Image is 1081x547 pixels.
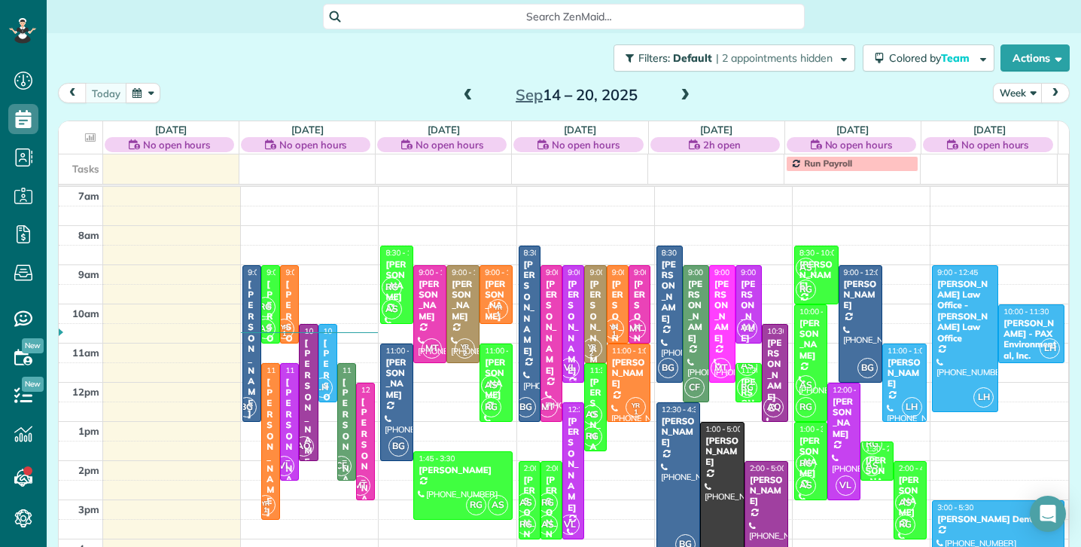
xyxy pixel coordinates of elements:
div: [PERSON_NAME] [523,259,536,356]
span: 9:00 - 10:30 [485,267,525,277]
span: Sep [516,85,543,104]
div: [PERSON_NAME] [385,357,409,401]
span: VL [559,515,580,535]
span: 9:00 - 12:00 [844,267,885,277]
span: LH [902,397,922,417]
div: [PERSON_NAME] [285,377,294,518]
span: 2:00 - 4:00 [899,463,935,473]
span: AS [382,299,402,319]
span: No open hours [552,137,620,152]
small: 2 [583,347,601,361]
h2: 14 – 20, 2025 [483,87,671,103]
span: 9:00 - 11:00 [612,267,653,277]
div: [PERSON_NAME] - PAX Environmental, Inc. [1003,318,1060,362]
div: [PERSON_NAME] [418,465,508,475]
span: YR [588,342,596,350]
span: 9:00 - 12:00 [568,267,608,277]
span: RG [255,297,276,317]
div: [PERSON_NAME] [705,435,740,468]
span: 8:30 - 10:00 [799,248,840,258]
span: RG [537,493,558,513]
small: 1 [275,327,294,341]
span: AS [582,405,602,425]
span: New [22,338,44,353]
div: [PERSON_NAME] [484,357,508,401]
span: 12:30 - 4:00 [568,405,608,414]
span: RG [582,426,602,447]
button: today [85,83,127,103]
span: AS [796,375,816,396]
span: 11:00 - 1:00 [888,346,928,356]
span: YR [261,499,269,507]
button: Colored byTeam [863,44,994,72]
span: 10:30 - 2:00 [304,326,345,336]
div: [PERSON_NAME] [687,279,705,344]
span: MT [350,475,370,496]
span: AS [796,258,816,278]
div: [PERSON_NAME] [285,279,294,420]
span: YR [281,322,289,331]
span: 9:00 - 1:00 [248,267,284,277]
span: No open hours [961,137,1029,152]
div: [PERSON_NAME] [832,396,856,440]
span: 9:00 - 12:45 [937,267,978,277]
span: 11:30 - 2:30 [285,365,326,375]
span: Filters: [638,51,670,65]
div: [PERSON_NAME] [567,279,580,376]
span: LH [312,377,333,398]
div: [PERSON_NAME] [589,377,601,474]
span: No open hours [279,137,347,152]
span: | 2 appointments hidden [716,51,833,65]
div: [PERSON_NAME] [361,396,370,537]
span: 2:00 - 4:00 [524,463,560,473]
span: BG [857,358,878,378]
span: 11:30 - 3:30 [266,365,307,375]
span: New [22,377,44,392]
span: RG [382,277,402,298]
a: [DATE] [155,124,187,136]
div: [PERSON_NAME] [898,475,922,518]
span: VL [737,319,757,339]
span: MT [422,338,442,359]
a: Filters: Default | 2 appointments hidden [606,44,855,72]
div: [PERSON_NAME] [799,318,823,362]
div: [PERSON_NAME] [266,377,276,518]
div: [PERSON_NAME] [799,435,823,479]
span: AS [796,475,816,496]
span: BG [388,436,409,457]
span: CF [331,456,352,476]
div: [PERSON_NAME] [611,357,647,390]
div: [PERSON_NAME] [323,338,333,478]
div: [PERSON_NAME] Law Office - [PERSON_NAME] Law Office [936,279,994,344]
div: [PERSON_NAME] [661,259,678,324]
button: Filters: Default | 2 appointments hidden [614,44,855,72]
span: 9:00 - 11:00 [634,267,674,277]
span: 1:45 - 3:30 [419,454,455,463]
span: BG [658,358,678,378]
span: 8am [78,229,99,241]
span: 2h open [703,137,741,152]
small: 1 [604,327,623,341]
span: 1pm [78,425,99,437]
span: 2pm [78,464,99,476]
span: 10:00 - 1:00 [799,307,840,316]
span: RG [481,397,501,417]
span: 9am [78,268,99,280]
span: RG [796,454,816,474]
span: 12pm [72,386,99,398]
span: 9:00 - 12:30 [688,267,729,277]
span: No open hours [143,137,211,152]
span: LH [973,387,994,408]
span: 12:30 - 4:30 [662,405,702,414]
span: RG [466,495,486,515]
div: [PERSON_NAME] [611,279,624,376]
div: [PERSON_NAME] [247,279,257,420]
span: VL [274,456,294,476]
span: 11:30 - 1:45 [589,365,630,375]
span: 10:00 - 11:30 [1003,307,1049,316]
span: YR [632,401,640,409]
span: 9:00 - 1:00 [546,267,582,277]
small: 2 [455,347,474,361]
span: 9:00 - 11:30 [452,267,492,277]
div: [PERSON_NAME] [714,279,731,344]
